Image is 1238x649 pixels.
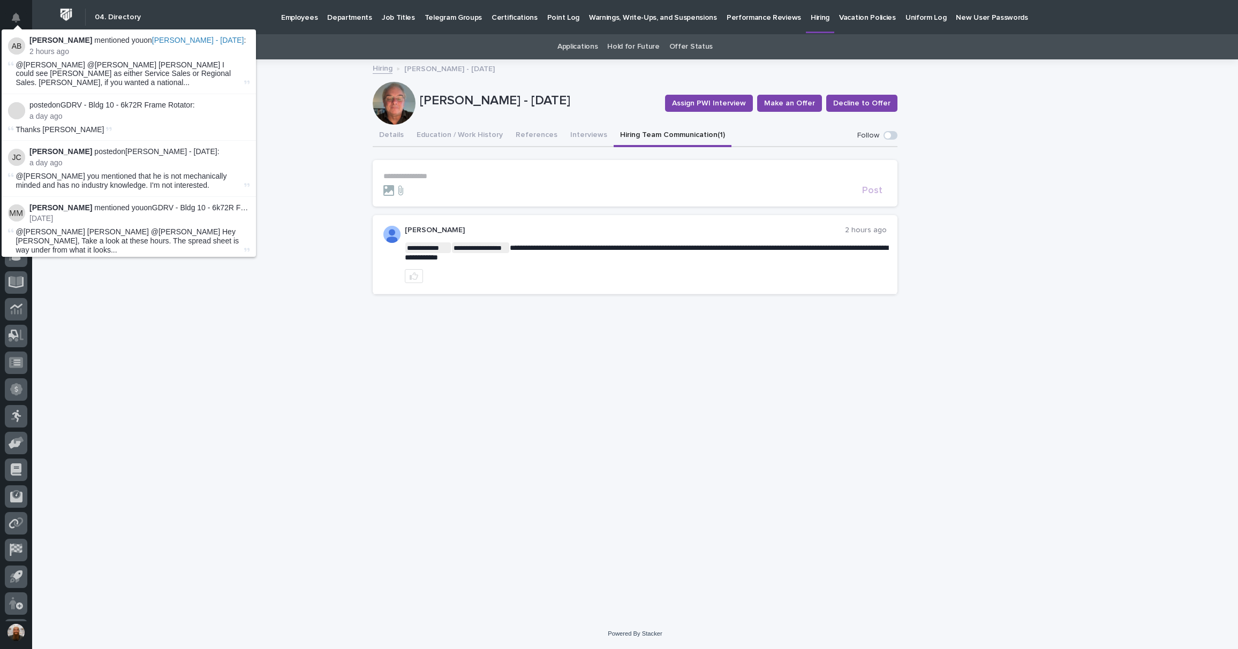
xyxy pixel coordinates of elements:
[564,125,614,147] button: Interviews
[5,6,27,29] button: Notifications
[764,98,815,109] span: Make an Offer
[29,158,250,167] p: a day ago
[29,203,92,212] strong: [PERSON_NAME]
[405,226,845,235] p: [PERSON_NAME]
[16,125,104,134] span: Thanks [PERSON_NAME]
[373,125,410,147] button: Details
[125,147,217,156] a: [PERSON_NAME] - [DATE]
[845,226,887,235] p: 2 hours ago
[557,34,598,59] a: Applications
[404,62,495,74] p: [PERSON_NAME] - [DATE]
[757,95,822,112] button: Make an Offer
[29,36,92,44] strong: [PERSON_NAME]
[858,186,887,195] button: Post
[410,125,509,147] button: Education / Work History
[16,227,242,254] span: @[PERSON_NAME] [PERSON_NAME] @[PERSON_NAME] Hey [PERSON_NAME], Take a look at these hours. The sp...
[95,13,141,22] h2: 04. Directory
[857,131,879,140] p: Follow
[29,101,250,110] p: posted on GDRV - Bldg 10 - 6k72R Frame Rotator :
[29,47,250,56] p: 2 hours ago
[669,34,713,59] a: Offer Status
[29,147,92,156] strong: [PERSON_NAME]
[29,203,250,212] p: mentioned you on GDRV - Bldg 10 - 6k72R Frame Rotator :
[8,149,25,166] img: Josh Casper
[665,95,753,112] button: Assign PWI Interview
[29,214,250,223] p: [DATE]
[5,621,27,644] button: users-avatar
[8,204,25,222] img: Mark Miller
[672,98,746,109] span: Assign PWI Interview
[608,630,662,637] a: Powered By Stacker
[56,5,76,25] img: Workspace Logo
[833,98,890,109] span: Decline to Offer
[29,112,250,121] p: a day ago
[383,226,401,243] img: AOh14GiWKAYVPIbfHyIkyvX2hiPF8_WCcz-HU3nlZscn=s96-c
[16,60,242,87] span: @[PERSON_NAME] @[PERSON_NAME] [PERSON_NAME] I could see [PERSON_NAME] as either Service Sales or ...
[16,172,227,189] span: @[PERSON_NAME] you mentioned that he is not mechanically minded and has no industry knowledge. I'...
[373,62,392,74] a: Hiring
[826,95,897,112] button: Decline to Offer
[862,186,882,195] span: Post
[607,34,659,59] a: Hold for Future
[152,36,244,44] span: [PERSON_NAME] - [DATE]
[405,269,423,283] button: like this post
[420,93,656,109] p: [PERSON_NAME] - [DATE]
[8,37,25,55] img: Austin Beachy
[29,36,250,45] p: mentioned you on :
[29,147,250,156] p: posted on :
[13,13,27,30] div: Notifications
[509,125,564,147] button: References
[614,125,731,147] button: Hiring Team Communication (1)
